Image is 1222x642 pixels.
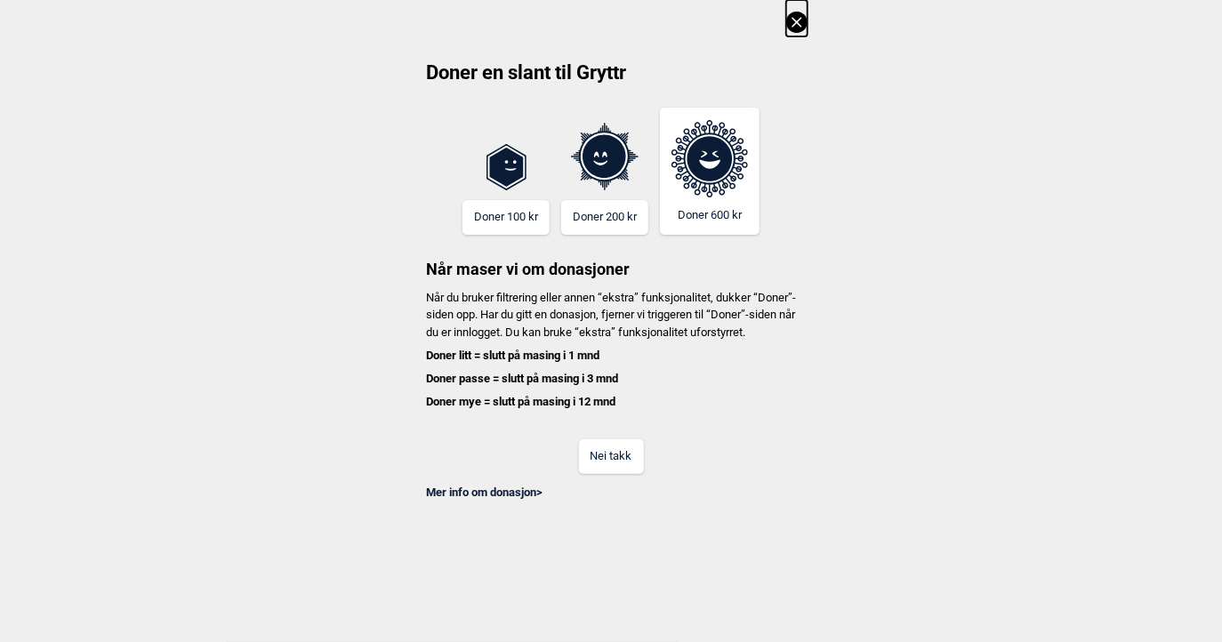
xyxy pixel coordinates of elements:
p: Når du bruker filtrering eller annen “ekstra” funksjonalitet, dukker “Doner”-siden opp. Har du gi... [414,289,808,411]
a: Mer info om donasjon> [426,486,543,499]
button: Doner 600 kr [660,108,760,235]
b: Doner mye = slutt på masing i 12 mnd [426,395,615,408]
h2: Doner en slant til Gryttr [414,60,808,99]
button: Nei takk [579,439,644,474]
button: Doner 100 kr [462,200,550,235]
b: Doner passe = slutt på masing i 3 mnd [426,372,618,385]
b: Doner litt = slutt på masing i 1 mnd [426,349,599,362]
h3: Når maser vi om donasjoner [414,235,808,280]
button: Doner 200 kr [561,200,648,235]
